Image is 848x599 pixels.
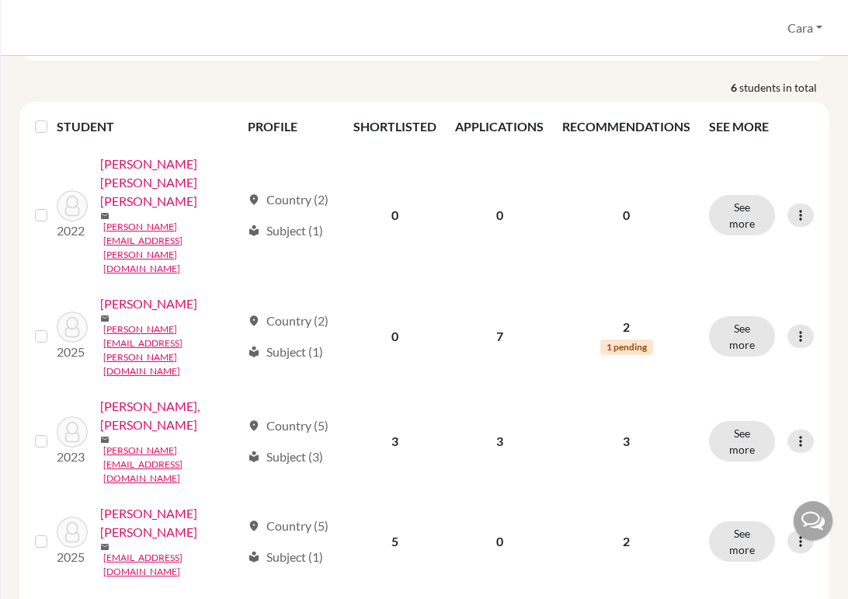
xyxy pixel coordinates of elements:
[100,435,109,444] span: mail
[446,285,553,388] td: 7
[57,517,88,548] img: Díaz Petrocelli, Sofía
[57,343,88,361] p: 2025
[248,416,328,435] div: Country (5)
[700,108,823,145] th: SEE MORE
[739,79,829,96] span: students in total
[57,448,88,466] p: 2023
[600,340,653,355] span: 1 pending
[103,322,241,378] a: [PERSON_NAME][EMAIL_ADDRESS][PERSON_NAME][DOMAIN_NAME]
[238,108,344,145] th: PROFILE
[731,79,739,96] strong: 6
[709,195,775,235] button: See more
[344,145,446,285] td: 0
[248,221,323,240] div: Subject (1)
[344,495,446,588] td: 5
[248,193,260,206] span: location_on
[709,521,775,562] button: See more
[103,551,241,579] a: [EMAIL_ADDRESS][DOMAIN_NAME]
[103,220,241,276] a: [PERSON_NAME][EMAIL_ADDRESS][PERSON_NAME][DOMAIN_NAME]
[57,108,238,145] th: STUDENT
[100,211,109,221] span: mail
[562,318,690,336] p: 2
[248,420,260,432] span: location_on
[248,551,260,563] span: local_library
[248,448,323,466] div: Subject (3)
[248,520,260,532] span: location_on
[553,108,700,145] th: RECOMMENDATIONS
[57,312,88,343] img: Diaz, Jeimy
[100,504,241,542] a: [PERSON_NAME] [PERSON_NAME]
[248,451,260,463] span: local_library
[248,517,328,535] div: Country (5)
[100,155,241,211] a: [PERSON_NAME] [PERSON_NAME] [PERSON_NAME]
[446,495,553,588] td: 0
[57,416,88,448] img: Díaz Flores, Ana
[248,346,260,358] span: local_library
[248,190,328,209] div: Country (2)
[100,397,241,434] a: [PERSON_NAME], [PERSON_NAME]
[344,108,446,145] th: SHORTLISTED
[248,312,328,330] div: Country (2)
[248,548,323,566] div: Subject (1)
[562,432,690,451] p: 3
[100,314,109,323] span: mail
[562,532,690,551] p: 2
[446,388,553,495] td: 3
[780,13,829,43] button: Cara
[446,108,553,145] th: APPLICATIONS
[344,388,446,495] td: 3
[709,421,775,461] button: See more
[248,225,260,237] span: local_library
[248,315,260,327] span: location_on
[57,548,88,566] p: 2025
[344,285,446,388] td: 0
[709,316,775,357] button: See more
[446,145,553,285] td: 0
[562,206,690,225] p: 0
[36,11,68,25] span: Help
[57,190,88,221] img: Castillo Díaz, Grecia Fernanda
[248,343,323,361] div: Subject (1)
[100,294,197,313] a: [PERSON_NAME]
[103,444,241,486] a: [PERSON_NAME][EMAIL_ADDRESS][DOMAIN_NAME]
[57,221,88,240] p: 2022
[100,542,109,552] span: mail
